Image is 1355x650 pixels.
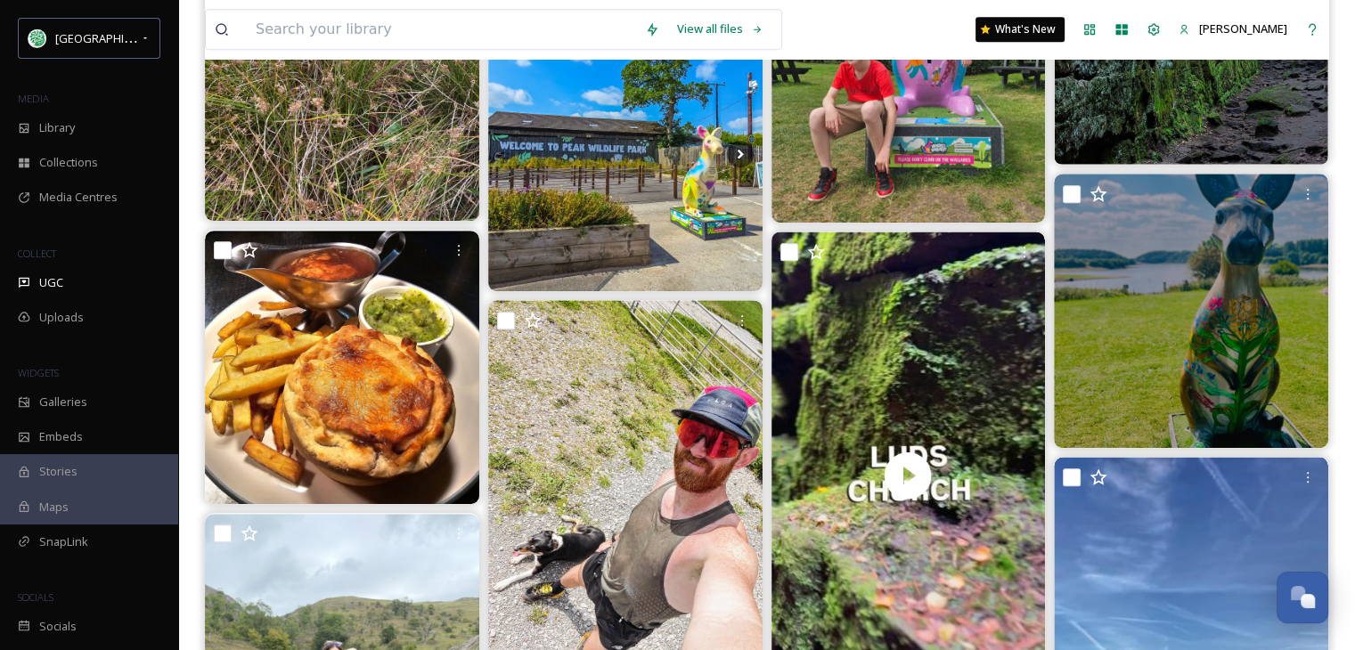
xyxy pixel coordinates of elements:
[1054,174,1328,448] img: Stunning day to visit tittesworthwater, Wojtek looks so happy in his surroundings! So special to ...
[55,29,168,46] span: [GEOGRAPHIC_DATA]
[668,12,772,46] a: View all files
[18,247,56,260] span: COLLECT
[488,17,763,291] img: Have you done the "Where's Wallaby?" sculpure trail yet? We completed it this weekend 😁 To celebr...
[247,10,636,49] input: Search your library
[1277,572,1328,623] button: Open Chat
[39,394,87,410] span: Galleries
[39,189,118,206] span: Media Centres
[1199,20,1287,37] span: [PERSON_NAME]
[39,154,98,171] span: Collections
[18,92,49,105] span: MEDIA
[39,463,78,480] span: Stories
[39,499,69,516] span: Maps
[975,17,1065,42] a: What's New
[39,428,83,445] span: Embeds
[39,533,88,550] span: SnapLink
[1170,12,1296,46] a: [PERSON_NAME]
[205,231,479,505] img: Anyone fancy pie for tea? I know I do! Home made chicken and ham pie, triple cooked chip, minty p...
[18,366,59,379] span: WIDGETS
[39,309,84,326] span: Uploads
[29,29,46,47] img: Facebook%20Icon.png
[18,590,53,604] span: SOCIALS
[39,618,77,635] span: Socials
[39,274,63,291] span: UGC
[39,119,75,136] span: Library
